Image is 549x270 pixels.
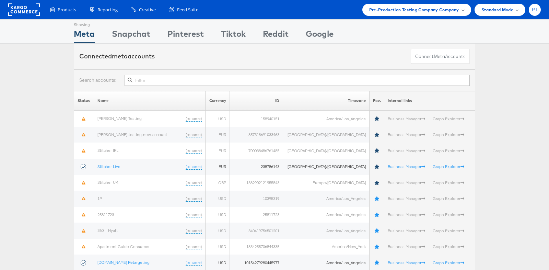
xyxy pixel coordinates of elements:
[369,6,459,13] span: Pre-Production Testing Company Company
[97,148,118,153] a: Stitcher IRL
[125,75,470,86] input: Filter
[177,7,198,13] span: Feed Suite
[186,228,202,234] a: (rename)
[97,164,120,169] a: Stitcher Live
[230,159,283,175] td: 238786143
[283,223,370,239] td: America/Los_Angeles
[283,175,370,191] td: Europe/[GEOGRAPHIC_DATA]
[230,143,283,159] td: 700038486761485
[186,260,202,266] a: (rename)
[186,132,202,138] a: (rename)
[388,116,425,121] a: Business Manager
[306,28,334,43] div: Google
[230,127,283,143] td: 857318691033463
[388,180,425,185] a: Business Manager
[97,260,150,265] a: [DOMAIN_NAME] Retargeting
[205,91,230,111] th: Currency
[205,207,230,223] td: USD
[433,212,464,217] a: Graph Explorer
[230,239,283,255] td: 1834255706844335
[433,180,464,185] a: Graph Explorer
[263,28,289,43] div: Reddit
[433,148,464,153] a: Graph Explorer
[205,159,230,175] td: EUR
[230,175,283,191] td: 1382902121955843
[433,132,464,137] a: Graph Explorer
[186,164,202,170] a: (rename)
[167,28,204,43] div: Pinterest
[58,7,76,13] span: Products
[205,223,230,239] td: USD
[186,180,202,185] a: (rename)
[283,207,370,223] td: America/Los_Angeles
[205,239,230,255] td: USD
[283,127,370,143] td: [GEOGRAPHIC_DATA]/[GEOGRAPHIC_DATA]
[97,228,118,233] a: 360i - Hyatt
[434,53,445,60] span: meta
[388,196,425,201] a: Business Manager
[97,212,114,217] a: 25811723
[433,260,464,265] a: Graph Explorer
[230,191,283,207] td: 10395319
[205,127,230,143] td: EUR
[388,228,425,233] a: Business Manager
[97,244,150,249] a: Apartment Guide Consumer
[283,191,370,207] td: America/Los_Angeles
[112,28,150,43] div: Snapchat
[433,164,464,169] a: Graph Explorer
[112,52,128,60] span: meta
[74,28,95,43] div: Meta
[205,143,230,159] td: EUR
[411,49,470,64] button: ConnectmetaAccounts
[97,180,118,185] a: Stitcher UK
[283,111,370,127] td: America/Los_Angeles
[388,260,425,265] a: Business Manager
[433,196,464,201] a: Graph Explorer
[388,164,425,169] a: Business Manager
[283,143,370,159] td: [GEOGRAPHIC_DATA]/[GEOGRAPHIC_DATA]
[433,244,464,249] a: Graph Explorer
[186,116,202,122] a: (rename)
[74,91,94,111] th: Status
[139,7,156,13] span: Creative
[283,91,370,111] th: Timezone
[283,239,370,255] td: America/New_York
[221,28,246,43] div: Tiktok
[97,7,118,13] span: Reporting
[230,111,283,127] td: 158940151
[205,191,230,207] td: USD
[230,223,283,239] td: 340419756501201
[186,148,202,154] a: (rename)
[388,212,425,217] a: Business Manager
[205,111,230,127] td: USD
[94,91,205,111] th: Name
[79,52,155,61] div: Connected accounts
[186,212,202,218] a: (rename)
[388,244,425,249] a: Business Manager
[186,244,202,250] a: (rename)
[74,20,95,28] div: Showing
[388,148,425,153] a: Business Manager
[97,116,142,121] a: [PERSON_NAME] Testing
[230,91,283,111] th: ID
[97,132,167,137] a: [PERSON_NAME]-testing-new-account
[433,228,464,233] a: Graph Explorer
[97,196,102,201] a: 1P
[532,8,538,12] span: PT
[230,207,283,223] td: 25811723
[433,116,464,121] a: Graph Explorer
[205,175,230,191] td: GBP
[388,132,425,137] a: Business Manager
[283,159,370,175] td: [GEOGRAPHIC_DATA]/[GEOGRAPHIC_DATA]
[481,6,513,13] span: Standard Mode
[186,196,202,202] a: (rename)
